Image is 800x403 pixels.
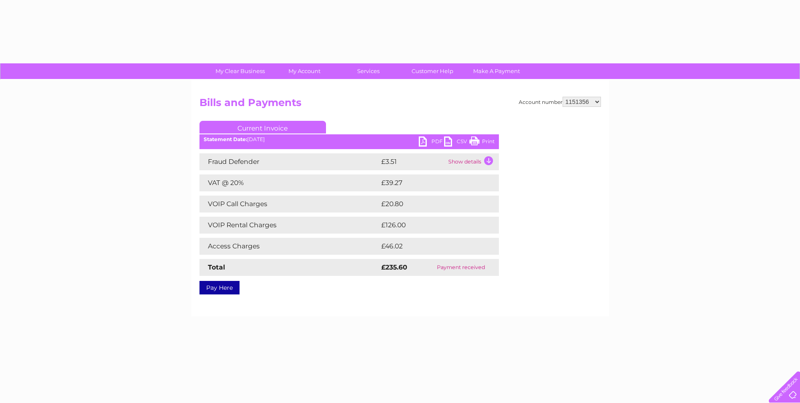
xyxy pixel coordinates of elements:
a: Pay Here [199,281,240,294]
a: Customer Help [398,63,467,79]
strong: £235.60 [381,263,407,271]
a: CSV [444,136,469,149]
td: VAT @ 20% [199,174,379,191]
td: Fraud Defender [199,153,379,170]
td: £3.51 [379,153,446,170]
a: Current Invoice [199,121,326,133]
a: My Account [269,63,339,79]
h2: Bills and Payments [199,97,601,113]
a: Services [334,63,403,79]
td: VOIP Rental Charges [199,217,379,234]
a: PDF [419,136,444,149]
td: £20.80 [379,196,482,212]
b: Statement Date: [204,136,247,142]
a: Make A Payment [462,63,531,79]
td: Show details [446,153,499,170]
a: Print [469,136,495,149]
td: £39.27 [379,174,482,191]
td: £46.02 [379,238,482,255]
td: Payment received [423,259,499,276]
td: VOIP Call Charges [199,196,379,212]
strong: Total [208,263,225,271]
a: My Clear Business [205,63,275,79]
div: [DATE] [199,136,499,142]
td: £126.00 [379,217,484,234]
td: Access Charges [199,238,379,255]
div: Account number [519,97,601,107]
